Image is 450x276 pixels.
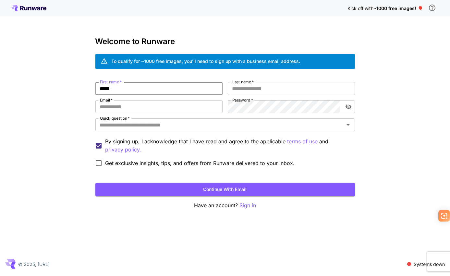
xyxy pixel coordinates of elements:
div: To qualify for ~1000 free images, you’ll need to sign up with a business email address. [112,58,300,65]
p: © 2025, [URL] [18,261,50,268]
h3: Welcome to Runware [95,37,355,46]
button: Continue with email [95,183,355,196]
button: In order to qualify for free credit, you need to sign up with a business email address and click ... [426,1,439,14]
label: Password [232,97,253,103]
button: Open [344,120,353,129]
label: First name [100,79,122,85]
span: Get exclusive insights, tips, and offers from Runware delivered to your inbox. [105,159,295,167]
button: Sign in [239,201,256,210]
p: Have an account? [95,201,355,210]
p: terms of use [287,138,318,146]
button: By signing up, I acknowledge that I have read and agree to the applicable terms of use and [105,146,141,154]
p: privacy policy. [105,146,141,154]
span: ~1000 free images! 🎈 [373,6,423,11]
span: Kick off with [347,6,373,11]
label: Quick question [100,115,130,121]
label: Email [100,97,113,103]
button: By signing up, I acknowledge that I have read and agree to the applicable and privacy policy. [287,138,318,146]
label: Last name [232,79,254,85]
p: Systems down [414,261,445,268]
button: toggle password visibility [343,101,354,113]
p: By signing up, I acknowledge that I have read and agree to the applicable and [105,138,350,154]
